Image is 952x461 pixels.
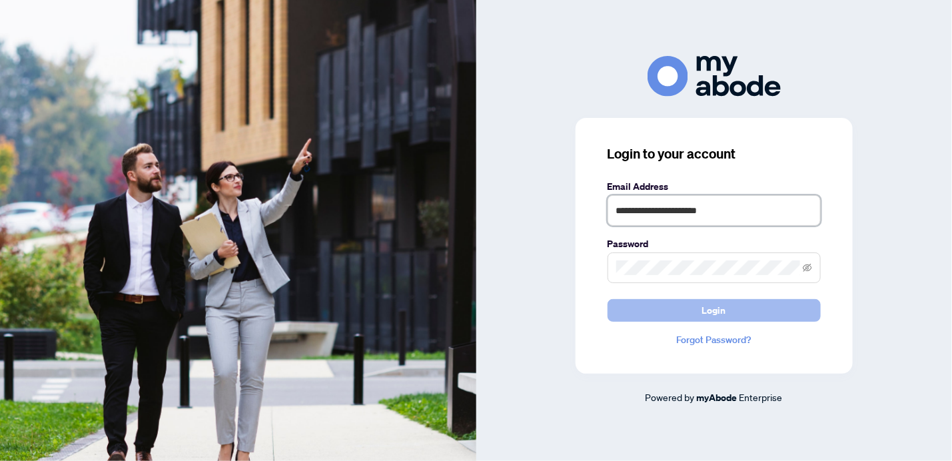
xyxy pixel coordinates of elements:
[608,332,821,347] a: Forgot Password?
[697,390,737,405] a: myAbode
[608,145,821,163] h3: Login to your account
[608,299,821,322] button: Login
[803,263,812,272] span: eye-invisible
[646,391,695,403] span: Powered by
[608,236,821,251] label: Password
[608,179,821,194] label: Email Address
[739,391,783,403] span: Enterprise
[702,300,726,321] span: Login
[648,56,781,97] img: ma-logo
